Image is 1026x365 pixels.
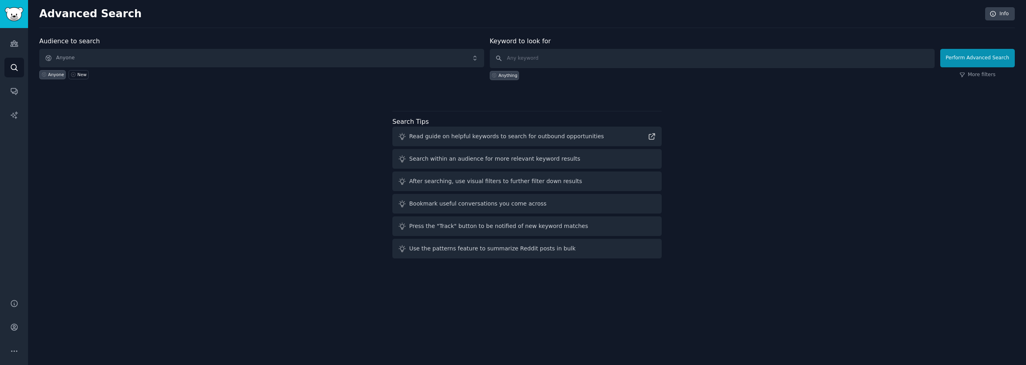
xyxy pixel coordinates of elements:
[959,71,996,79] a: More filters
[409,200,547,208] div: Bookmark useful conversations you come across
[39,49,484,67] button: Anyone
[409,222,588,230] div: Press the "Track" button to be notified of new keyword matches
[409,155,580,163] div: Search within an audience for more relevant keyword results
[39,37,100,45] label: Audience to search
[39,8,981,20] h2: Advanced Search
[409,244,576,253] div: Use the patterns feature to summarize Reddit posts in bulk
[985,7,1015,21] a: Info
[409,132,604,141] div: Read guide on helpful keywords to search for outbound opportunities
[409,177,582,186] div: After searching, use visual filters to further filter down results
[940,49,1015,67] button: Perform Advanced Search
[48,72,64,77] div: Anyone
[490,49,935,68] input: Any keyword
[5,7,23,21] img: GummySearch logo
[77,72,87,77] div: New
[490,37,551,45] label: Keyword to look for
[392,118,429,125] label: Search Tips
[499,73,517,78] div: Anything
[69,70,88,79] a: New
